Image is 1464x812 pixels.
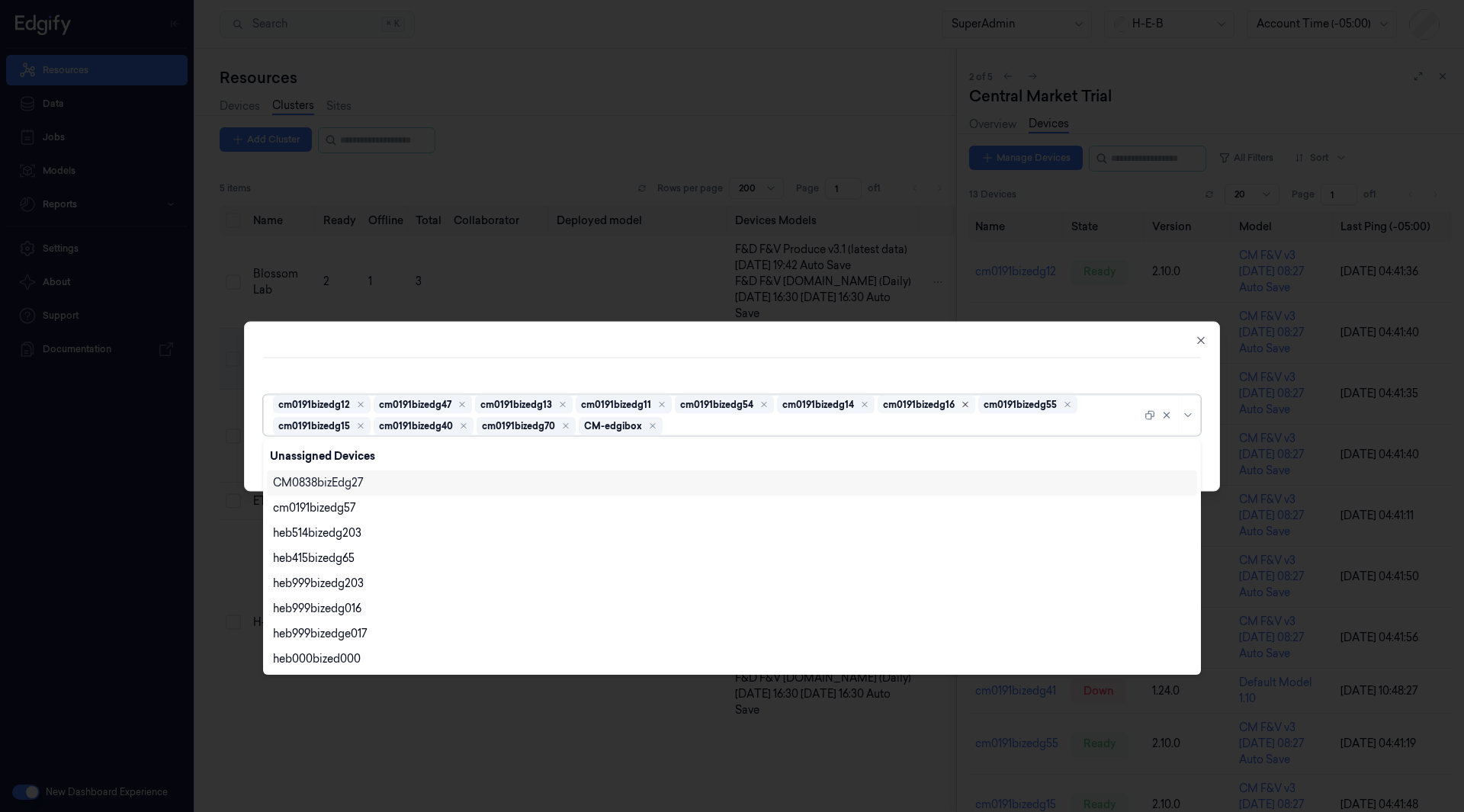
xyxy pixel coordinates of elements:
div: Remove cm0191bizedg54 [759,400,769,409]
div: cm0191bizedg55 [984,397,1057,411]
div: cm0191bizedg57 [273,500,356,516]
div: Remove cm0191bizedg14 [860,400,869,409]
div: cm0191bizedg40 [379,419,453,432]
div: CM-edgibox [584,419,642,432]
div: cm0191bizedg54 [680,397,753,411]
div: cm0191bizedg47 [379,397,451,411]
div: cm0191bizedg70 [482,419,555,432]
div: Remove cm0191bizedg16 [961,400,970,409]
div: Remove cm0191bizedg70 [561,421,570,430]
div: cm0191bizedg14 [782,397,854,411]
div: cm0191bizedg11 [581,397,651,411]
div: CM0838bizEdg27 [273,475,364,491]
div: cm0191bizedg16 [883,397,955,411]
div: heb415bizedg65 [273,550,355,566]
div: cm0191bizedg15 [278,419,350,432]
div: Remove cm0191bizedg11 [657,400,666,409]
div: heb514bizedg203 [273,525,361,541]
div: Remove cm0191bizedg55 [1063,400,1072,409]
div: Remove cm0191bizedg15 [356,421,365,430]
div: heb000bized000 [273,651,361,667]
div: cm0191bizedg13 [480,397,552,411]
div: Remove cm0191bizedg47 [457,400,467,409]
div: Remove cm0191bizedg12 [356,400,365,409]
div: cm0191bizedg12 [278,397,350,411]
div: Remove cm0191bizedg40 [459,421,468,430]
div: Unassigned Devices [267,442,1197,470]
div: heb999bizedg203 [273,576,364,592]
div: Remove cm0191bizedg13 [558,400,567,409]
div: Remove CM-edgibox [648,421,657,430]
div: heb999bizedg016 [273,601,361,617]
div: heb999bizedge017 [273,626,368,642]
